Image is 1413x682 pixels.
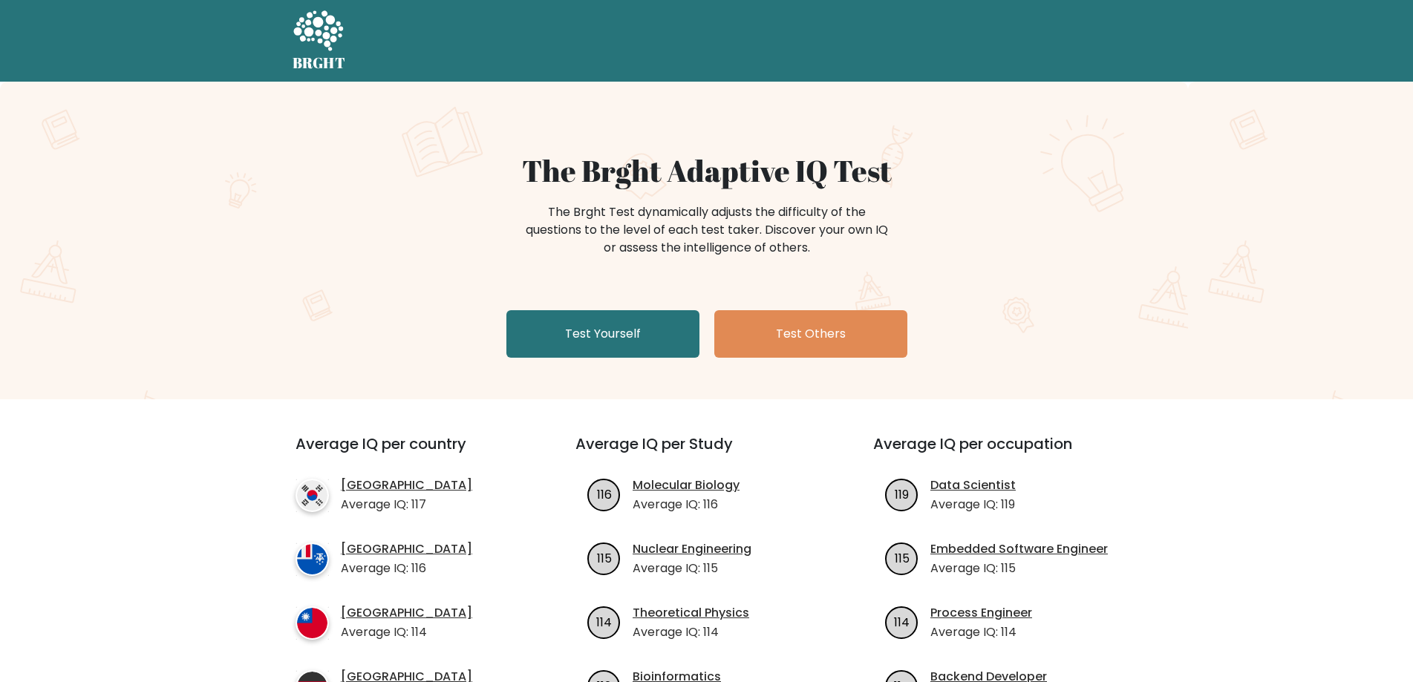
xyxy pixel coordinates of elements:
a: Theoretical Physics [633,604,749,622]
a: [GEOGRAPHIC_DATA] [341,540,472,558]
p: Average IQ: 116 [633,496,740,514]
img: country [296,479,329,512]
p: Average IQ: 114 [341,623,472,641]
p: Average IQ: 116 [341,560,472,577]
text: 115 [895,549,910,566]
p: Average IQ: 114 [633,623,749,641]
p: Average IQ: 117 [341,496,472,514]
a: [GEOGRAPHIC_DATA] [341,476,472,494]
p: Average IQ: 119 [930,496,1016,514]
h5: BRGHT [293,54,346,72]
text: 114 [596,613,612,630]
p: Average IQ: 115 [633,560,751,577]
a: Nuclear Engineering [633,540,751,558]
img: country [296,542,329,576]
a: Data Scientist [930,476,1016,494]
div: The Brght Test dynamically adjusts the difficulty of the questions to the level of each test take... [521,203,892,257]
p: Average IQ: 114 [930,623,1032,641]
img: country [296,606,329,640]
h3: Average IQ per occupation [873,435,1135,470]
text: 116 [597,485,612,502]
a: Process Engineer [930,604,1032,622]
a: Test Yourself [506,310,699,358]
a: [GEOGRAPHIC_DATA] [341,604,472,622]
a: BRGHT [293,6,346,76]
h3: Average IQ per Study [575,435,838,470]
a: Test Others [714,310,907,358]
a: Molecular Biology [633,476,740,494]
text: 119 [895,485,909,502]
p: Average IQ: 115 [930,560,1108,577]
a: Embedded Software Engineer [930,540,1108,558]
h1: The Brght Adaptive IQ Test [345,153,1069,188]
h3: Average IQ per country [296,435,522,470]
text: 115 [597,549,612,566]
text: 114 [894,613,910,630]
